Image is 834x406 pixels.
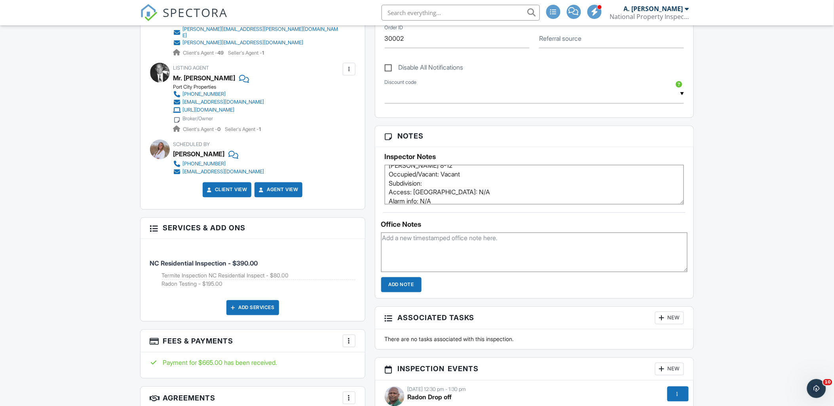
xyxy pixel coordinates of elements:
h5: Inspector Notes [385,153,684,161]
a: [URL][DOMAIN_NAME] [173,106,264,114]
div: [DATE] 12:30 pm - 1:30 pm [385,387,684,393]
a: [PERSON_NAME][EMAIL_ADDRESS][DOMAIN_NAME] [173,39,341,47]
div: Office Notes [381,221,688,229]
span: Seller's Agent - [228,50,264,56]
label: Referral source [539,34,581,43]
li: Add on: Termite Inspection NC Residential Inspect [162,272,355,280]
input: Add Note [381,277,422,292]
span: Events [448,364,479,374]
label: Disable All Notifications [385,64,464,74]
a: Agent View [257,186,298,194]
span: Listing Agent [173,65,209,71]
h3: Notes [375,126,694,147]
a: [EMAIL_ADDRESS][DOMAIN_NAME] [173,98,264,106]
div: [EMAIL_ADDRESS][DOMAIN_NAME] [183,99,264,105]
span: Client's Agent - [183,127,222,133]
a: SPECTORA [140,11,228,27]
span: Scheduled By [173,142,210,148]
div: National Property Inspections [610,13,689,21]
div: Broker/Owner [183,116,213,122]
div: [PERSON_NAME][EMAIL_ADDRESS][PERSON_NAME][DOMAIN_NAME] [183,26,341,39]
div: [PERSON_NAME][EMAIL_ADDRESS][DOMAIN_NAME] [183,40,304,46]
a: [PERSON_NAME][EMAIL_ADDRESS][PERSON_NAME][DOMAIN_NAME] [173,26,341,39]
h3: Fees & Payments [141,330,365,353]
iframe: Intercom live chat [807,379,826,398]
span: Inspection [398,364,445,374]
strong: 49 [218,50,224,56]
label: Discount code [385,79,417,86]
div: Payment for $665.00 has been received. [150,359,355,367]
div: New [655,363,684,376]
div: [PERSON_NAME] [173,148,225,160]
div: There are no tasks associated with this inspection. [380,336,689,343]
label: Order ID [385,24,403,31]
span: Seller's Agent - [225,127,261,133]
a: [EMAIL_ADDRESS][DOMAIN_NAME] [173,168,264,176]
a: [PHONE_NUMBER] [173,90,264,98]
span: Client's Agent - [183,50,225,56]
div: New [655,312,684,324]
div: A. [PERSON_NAME] [624,5,683,13]
a: [PHONE_NUMBER] [173,160,264,168]
textarea: Call Ba & buyer 30 minutes before finishing up so they can mneet with you for an overview [PERSON... [385,165,684,205]
strong: 1 [259,127,261,133]
div: [URL][DOMAIN_NAME] [183,107,235,113]
div: Mr. [PERSON_NAME] [173,72,236,84]
strong: 0 [218,127,221,133]
div: [PHONE_NUMBER] [183,161,226,167]
span: NC Residential Inspection - $390.00 [150,260,258,268]
div: Port City Properties [173,84,271,90]
a: Client View [205,186,247,194]
li: Service: NC Residential Inspection [150,245,355,294]
span: SPECTORA [163,4,228,21]
span: Associated Tasks [398,313,475,323]
div: [PHONE_NUMBER] [183,91,226,97]
input: Search everything... [382,5,540,21]
strong: 1 [262,50,264,56]
span: Radon Drop off [408,393,452,401]
div: [EMAIL_ADDRESS][DOMAIN_NAME] [183,169,264,175]
div: Add Services [226,300,279,315]
li: Add on: Radon Testing [162,280,355,288]
span: 10 [823,379,832,385]
h3: Services & Add ons [141,218,365,239]
img: The Best Home Inspection Software - Spectora [140,4,158,21]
